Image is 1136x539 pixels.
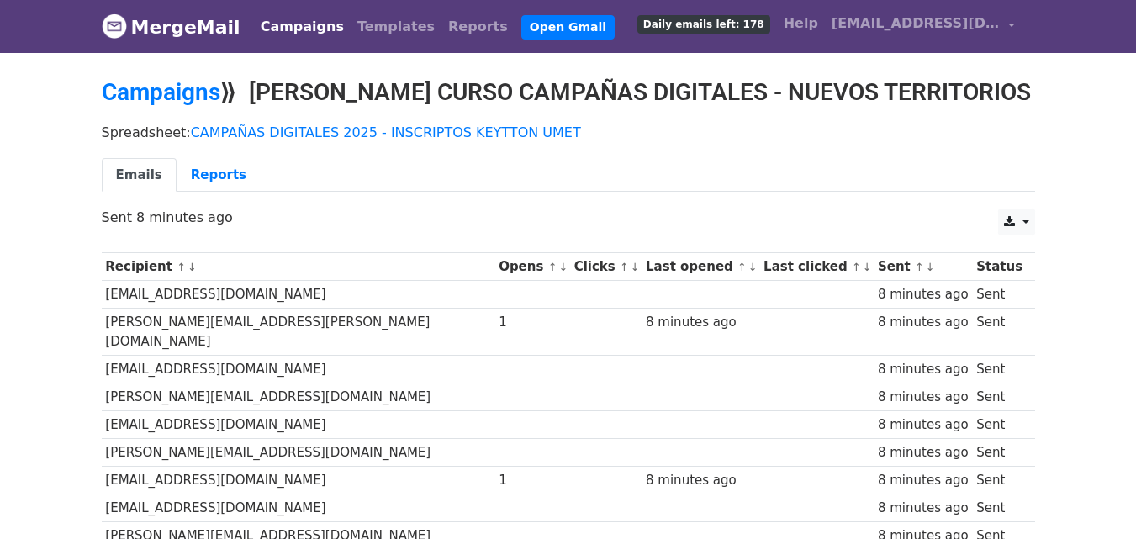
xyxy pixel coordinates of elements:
img: MergeMail logo [102,13,127,39]
a: Reports [441,10,515,44]
a: ↑ [548,261,557,273]
div: 8 minutes ago [878,313,969,332]
a: ↑ [915,261,924,273]
a: ↑ [852,261,861,273]
span: Daily emails left: 178 [637,15,770,34]
th: Sent [874,253,972,281]
p: Spreadsheet: [102,124,1035,141]
div: 1 [499,313,566,332]
a: ↑ [737,261,747,273]
td: [EMAIL_ADDRESS][DOMAIN_NAME] [102,281,495,309]
a: ↓ [748,261,758,273]
h2: ⟫ [PERSON_NAME] CURSO CAMPAÑAS DIGITALES - NUEVOS TERRITORIOS [102,78,1035,107]
a: ↓ [188,261,197,273]
div: 8 minutes ago [646,471,755,490]
a: ↓ [558,261,568,273]
td: [EMAIL_ADDRESS][DOMAIN_NAME] [102,411,495,439]
div: 8 minutes ago [878,388,969,407]
a: CAMPAÑAS DIGITALES 2025 - INSCRIPTOS KEYTTON UMET [191,124,581,140]
th: Status [972,253,1026,281]
a: ↑ [620,261,629,273]
div: 8 minutes ago [878,360,969,379]
td: [PERSON_NAME][EMAIL_ADDRESS][DOMAIN_NAME] [102,439,495,467]
a: Templates [351,10,441,44]
td: Sent [972,281,1026,309]
td: Sent [972,309,1026,356]
td: Sent [972,467,1026,494]
th: Clicks [570,253,642,281]
td: [EMAIL_ADDRESS][DOMAIN_NAME] [102,355,495,383]
div: 8 minutes ago [878,443,969,462]
td: Sent [972,494,1026,522]
a: Emails [102,158,177,193]
a: Reports [177,158,261,193]
a: ↓ [926,261,935,273]
a: Help [777,7,825,40]
td: [EMAIL_ADDRESS][DOMAIN_NAME] [102,467,495,494]
td: [EMAIL_ADDRESS][DOMAIN_NAME] [102,494,495,522]
a: ↓ [863,261,872,273]
div: 8 minutes ago [878,499,969,518]
a: Campaigns [102,78,220,106]
th: Last clicked [759,253,874,281]
td: Sent [972,355,1026,383]
div: 8 minutes ago [878,285,969,304]
a: Daily emails left: 178 [631,7,777,40]
td: Sent [972,411,1026,439]
div: 8 minutes ago [878,415,969,435]
div: 8 minutes ago [878,471,969,490]
td: Sent [972,383,1026,410]
div: 8 minutes ago [646,313,755,332]
th: Last opened [642,253,759,281]
td: [PERSON_NAME][EMAIL_ADDRESS][PERSON_NAME][DOMAIN_NAME] [102,309,495,356]
span: [EMAIL_ADDRESS][DOMAIN_NAME] [832,13,1000,34]
a: ↓ [631,261,640,273]
a: Campaigns [254,10,351,44]
a: ↑ [177,261,186,273]
a: Open Gmail [521,15,615,40]
a: MergeMail [102,9,240,45]
div: 1 [499,471,566,490]
p: Sent 8 minutes ago [102,209,1035,226]
th: Recipient [102,253,495,281]
td: Sent [972,439,1026,467]
th: Opens [494,253,570,281]
td: [PERSON_NAME][EMAIL_ADDRESS][DOMAIN_NAME] [102,383,495,410]
a: [EMAIL_ADDRESS][DOMAIN_NAME] [825,7,1022,46]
